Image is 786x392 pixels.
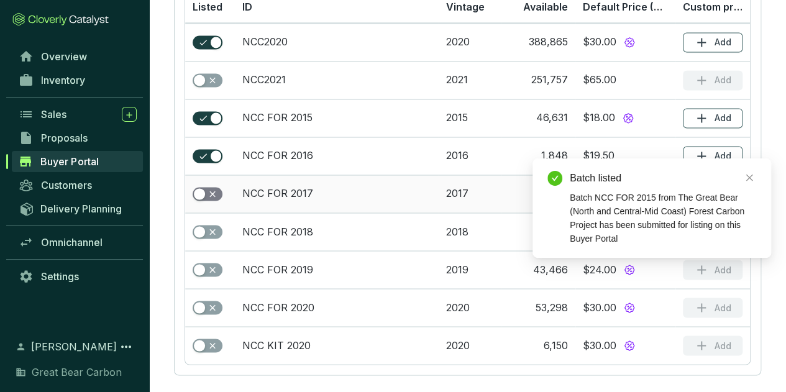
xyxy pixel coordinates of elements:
div: Batch listed [570,171,756,186]
div: 251,757 [531,73,568,87]
span: Overview [41,50,87,63]
span: Great Bear Carbon [32,365,122,380]
a: NCC FOR 2019 [242,263,313,275]
a: NCC FOR 2018 [242,225,313,237]
span: Default Price (CAD) [583,1,680,13]
td: 2016 [439,137,501,175]
span: [PERSON_NAME] [31,339,117,354]
span: ID [242,1,252,13]
td: NCC FOR 2020 [235,288,438,326]
td: 2019 [439,250,501,288]
a: NCC2021 [242,73,286,86]
td: NCC FOR 2019 [235,250,438,288]
div: Batch NCC FOR 2015 from The Great Bear (North and Central-Mid Coast) Forest Carbon Project has be... [570,191,756,245]
span: Omnichannel [41,236,103,248]
td: NCC FOR 2015 [235,99,438,137]
span: Customers [41,179,92,191]
section: $65.00 [583,73,667,87]
a: Close [743,171,756,185]
div: $19.50 [583,149,615,163]
span: Vintage [446,1,485,13]
a: Buyer Portal [12,151,143,172]
td: 2017 [439,175,501,212]
td: NCC KIT 2020 [235,326,438,364]
p: Add [714,36,731,48]
td: NCC FOR 2017 [235,175,438,212]
td: 2021 [439,61,501,99]
span: Available [523,1,568,13]
td: 2020 [439,23,501,61]
td: 2015 [439,99,501,137]
span: Custom price (CAD) [683,1,781,13]
a: Proposals [12,127,143,148]
p: Add [714,150,731,162]
span: Sales [41,108,66,121]
button: Add [683,146,743,166]
td: NCC2021 [235,61,438,99]
span: Delivery Planning [40,203,122,215]
a: Delivery Planning [12,198,143,219]
span: Listed [193,1,222,13]
span: close [745,173,754,182]
div: 1,848 [541,149,568,163]
td: 2020 [439,326,501,364]
a: NCC FOR 2020 [242,301,314,313]
div: $18.00 [583,111,615,125]
span: Inventory [41,74,85,86]
div: $30.00 [583,35,616,49]
a: NCC FOR 2017 [242,187,313,199]
a: Customers [12,175,143,196]
a: Omnichannel [12,232,143,253]
td: NCC FOR 2016 [235,137,438,175]
div: 46,631 [536,111,568,125]
a: NCC FOR 2015 [242,111,313,124]
a: NCC2020 [242,35,288,48]
span: Proposals [41,132,88,144]
a: Sales [12,104,143,125]
div: 388,865 [529,35,568,49]
span: Buyer Portal [40,155,98,168]
a: NCC KIT 2020 [242,339,311,351]
td: 2020 [439,288,501,326]
button: Add [683,32,743,52]
td: 2018 [439,212,501,250]
p: Add [714,112,731,124]
td: NCC FOR 2018 [235,212,438,250]
a: Inventory [12,70,143,91]
a: NCC FOR 2016 [242,149,313,162]
a: Settings [12,266,143,287]
a: Overview [12,46,143,67]
button: Add [683,108,743,128]
span: Settings [41,270,79,283]
span: check-circle [547,171,562,186]
td: NCC2020 [235,23,438,61]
